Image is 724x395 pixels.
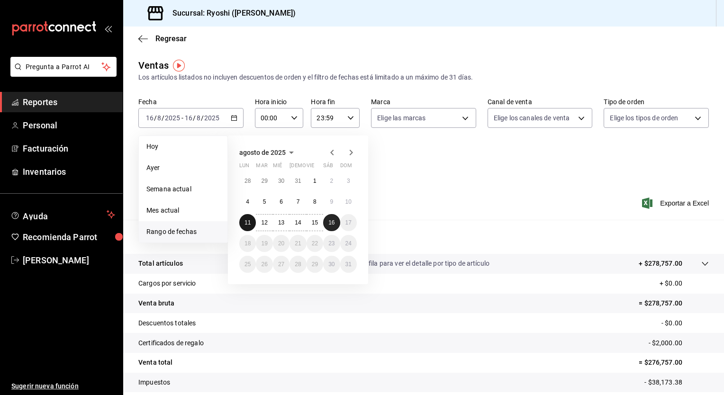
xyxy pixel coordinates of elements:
span: agosto de 2025 [239,149,286,156]
abbr: 14 de agosto de 2025 [295,219,301,226]
abbr: 10 de agosto de 2025 [345,198,352,205]
button: 15 de agosto de 2025 [307,214,323,231]
button: 4 de agosto de 2025 [239,193,256,210]
button: 31 de agosto de 2025 [340,256,357,273]
span: Reportes [23,96,115,108]
span: Recomienda Parrot [23,231,115,243]
span: Semana actual [146,184,220,194]
p: Total artículos [138,259,183,269]
span: Ayuda [23,209,103,220]
span: Hoy [146,142,220,152]
abbr: 22 de agosto de 2025 [312,240,318,247]
p: + $0.00 [660,278,709,288]
span: Elige los canales de venta [494,113,570,123]
img: Tooltip marker [173,60,185,72]
label: Hora fin [311,99,360,105]
span: Ayer [146,163,220,173]
abbr: 24 de agosto de 2025 [345,240,352,247]
abbr: 28 de agosto de 2025 [295,261,301,268]
button: 28 de julio de 2025 [239,172,256,189]
button: 3 de agosto de 2025 [340,172,357,189]
button: 17 de agosto de 2025 [340,214,357,231]
button: 29 de agosto de 2025 [307,256,323,273]
abbr: 17 de agosto de 2025 [345,219,352,226]
p: = $276,757.00 [639,358,709,368]
abbr: 31 de agosto de 2025 [345,261,352,268]
span: Inventarios [23,165,115,178]
button: 23 de agosto de 2025 [323,235,340,252]
abbr: 1 de agosto de 2025 [313,178,317,184]
p: - $0.00 [661,318,709,328]
abbr: 20 de agosto de 2025 [278,240,284,247]
p: Venta total [138,358,172,368]
abbr: sábado [323,162,333,172]
input: -- [157,114,162,122]
div: Ventas [138,58,169,72]
span: / [201,114,204,122]
button: 10 de agosto de 2025 [340,193,357,210]
h3: Sucursal: Ryoshi ([PERSON_NAME]) [165,8,296,19]
input: -- [145,114,154,122]
p: - $2,000.00 [649,338,709,348]
p: Resumen [138,231,709,242]
span: Sugerir nueva función [11,381,115,391]
span: Elige los tipos de orden [610,113,678,123]
abbr: 2 de agosto de 2025 [330,178,333,184]
button: 12 de agosto de 2025 [256,214,272,231]
span: Mes actual [146,206,220,215]
label: Fecha [138,99,244,105]
input: ---- [204,114,220,122]
span: Personal [23,119,115,132]
span: Facturación [23,142,115,155]
p: Da clic en la fila para ver el detalle por tipo de artículo [332,259,489,269]
p: = $278,757.00 [639,298,709,308]
a: Pregunta a Parrot AI [7,69,117,79]
span: - [181,114,183,122]
button: 26 de agosto de 2025 [256,256,272,273]
button: 19 de agosto de 2025 [256,235,272,252]
abbr: 30 de julio de 2025 [278,178,284,184]
abbr: 31 de julio de 2025 [295,178,301,184]
abbr: 28 de julio de 2025 [244,178,251,184]
abbr: 8 de agosto de 2025 [313,198,317,205]
button: agosto de 2025 [239,147,297,158]
span: / [193,114,196,122]
abbr: miércoles [273,162,282,172]
button: 5 de agosto de 2025 [256,193,272,210]
button: 2 de agosto de 2025 [323,172,340,189]
abbr: 5 de agosto de 2025 [263,198,266,205]
button: Exportar a Excel [644,197,709,209]
button: 27 de agosto de 2025 [273,256,290,273]
button: 22 de agosto de 2025 [307,235,323,252]
button: 24 de agosto de 2025 [340,235,357,252]
button: 14 de agosto de 2025 [290,214,306,231]
label: Canal de venta [488,99,593,105]
abbr: 19 de agosto de 2025 [261,240,267,247]
button: 18 de agosto de 2025 [239,235,256,252]
abbr: lunes [239,162,249,172]
span: Rango de fechas [146,227,220,237]
p: Certificados de regalo [138,338,204,348]
button: 31 de julio de 2025 [290,172,306,189]
button: 30 de julio de 2025 [273,172,290,189]
abbr: 26 de agosto de 2025 [261,261,267,268]
abbr: 29 de agosto de 2025 [312,261,318,268]
abbr: 27 de agosto de 2025 [278,261,284,268]
button: 30 de agosto de 2025 [323,256,340,273]
p: - $38,173.38 [644,377,709,387]
p: Descuentos totales [138,318,196,328]
abbr: 15 de agosto de 2025 [312,219,318,226]
abbr: viernes [307,162,314,172]
span: Elige las marcas [377,113,425,123]
label: Marca [371,99,476,105]
label: Hora inicio [255,99,304,105]
abbr: 18 de agosto de 2025 [244,240,251,247]
p: Cargos por servicio [138,278,196,288]
button: open_drawer_menu [104,25,112,32]
button: Pregunta a Parrot AI [10,57,117,77]
button: 21 de agosto de 2025 [290,235,306,252]
p: + $278,757.00 [639,259,682,269]
abbr: 29 de julio de 2025 [261,178,267,184]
